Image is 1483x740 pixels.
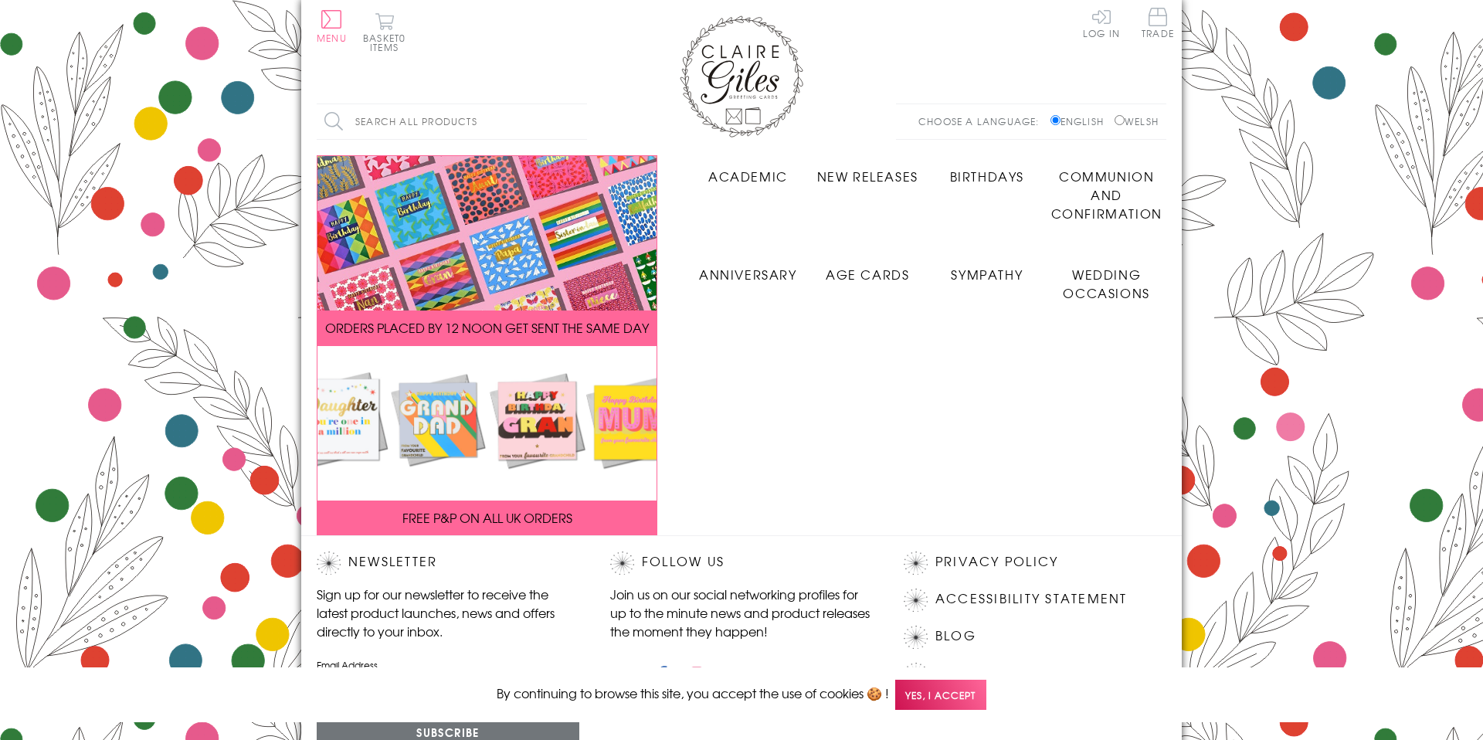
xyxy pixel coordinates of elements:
[928,155,1047,185] a: Birthdays
[688,155,808,185] a: Academic
[950,167,1024,185] span: Birthdays
[935,626,976,647] a: Blog
[1142,8,1174,41] a: Trade
[708,167,788,185] span: Academic
[317,585,579,640] p: Sign up for our newsletter to receive the latest product launches, news and offers directly to yo...
[895,680,986,710] span: Yes, I accept
[1051,167,1162,222] span: Communion and Confirmation
[1083,8,1120,38] a: Log In
[680,15,803,137] img: Claire Giles Greetings Cards
[317,31,347,45] span: Menu
[951,265,1023,283] span: Sympathy
[935,663,1030,684] a: Contact Us
[325,318,649,337] span: ORDERS PLACED BY 12 NOON GET SENT THE SAME DAY
[699,265,797,283] span: Anniversary
[572,104,587,139] input: Search
[1050,115,1060,125] input: English
[1047,253,1166,302] a: Wedding Occasions
[363,12,406,52] button: Basket0 items
[1050,114,1111,128] label: English
[1115,114,1159,128] label: Welsh
[1047,155,1166,222] a: Communion and Confirmation
[370,31,406,54] span: 0 items
[1142,8,1174,38] span: Trade
[817,167,918,185] span: New Releases
[317,104,587,139] input: Search all products
[808,253,928,283] a: Age Cards
[317,10,347,42] button: Menu
[688,253,808,283] a: Anniversary
[928,253,1047,283] a: Sympathy
[610,552,873,575] h2: Follow Us
[935,589,1128,609] a: Accessibility Statement
[317,552,579,575] h2: Newsletter
[1063,265,1149,302] span: Wedding Occasions
[402,508,572,527] span: FREE P&P ON ALL UK ORDERS
[808,155,928,185] a: New Releases
[1115,115,1125,125] input: Welsh
[610,585,873,640] p: Join us on our social networking profiles for up to the minute news and product releases the mome...
[317,658,579,672] label: Email Address
[918,114,1047,128] p: Choose a language:
[826,265,909,283] span: Age Cards
[935,552,1058,572] a: Privacy Policy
